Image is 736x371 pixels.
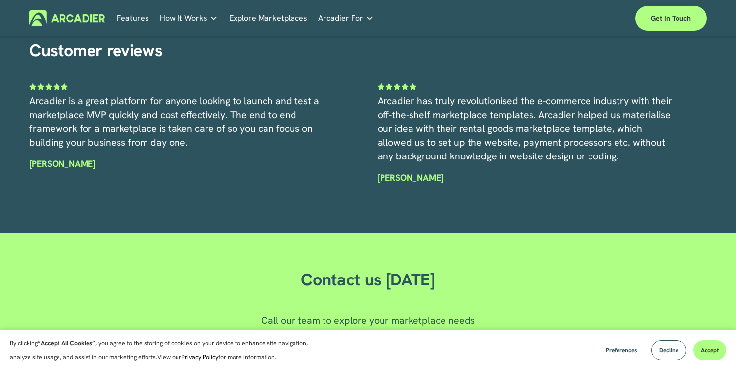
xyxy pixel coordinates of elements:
img: Arcadier [29,10,105,26]
span: Preferences [606,346,637,354]
iframe: Chat Widget [687,324,736,371]
a: Features [117,10,149,26]
a: Privacy Policy [181,353,218,361]
button: Decline [651,340,686,360]
span: Arcadier has truly revolutionised the e-commerce industry with their off-the-shelf marketplace te... [378,94,675,162]
a: folder dropdown [160,10,218,26]
button: Preferences [598,340,645,360]
span: Customer reviews [29,39,163,61]
a: Get in touch [635,6,707,31]
a: folder dropdown [318,10,374,26]
strong: [PERSON_NAME] [29,158,95,169]
a: Explore Marketplaces [229,10,307,26]
span: How It Works [160,11,207,25]
p: Call our team to explore your marketplace needs [175,313,561,327]
span: Arcadier For [318,11,363,25]
strong: “Accept All Cookies” [38,340,95,347]
span: Decline [659,346,678,354]
strong: [PERSON_NAME] [378,172,443,183]
span: Arcadier is a great platform for anyone looking to launch and test a marketplace MVP quickly and ... [29,94,322,149]
p: By clicking , you agree to the storing of cookies on your device to enhance site navigation, anal... [10,337,329,364]
h2: Contact us [DATE] [262,269,474,290]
